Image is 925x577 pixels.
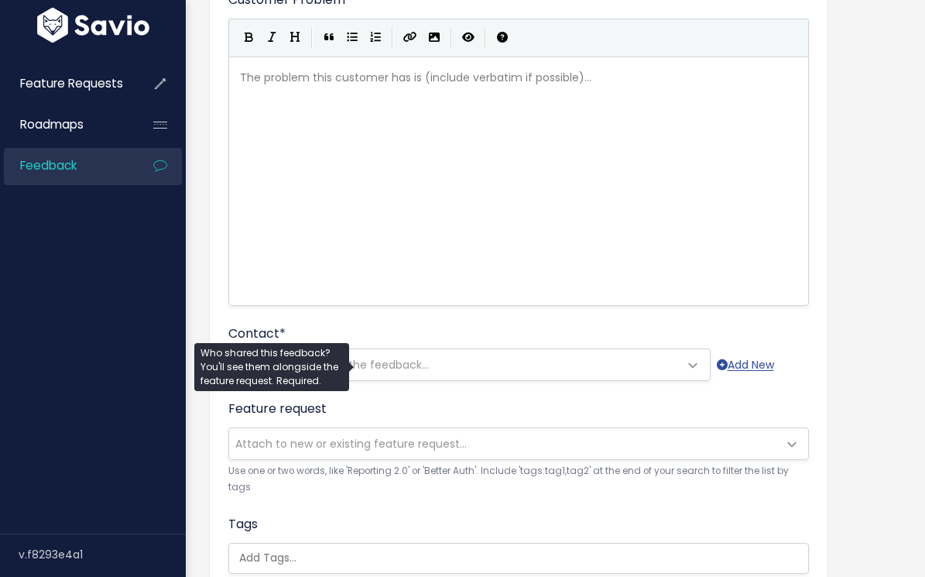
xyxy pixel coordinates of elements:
[33,8,153,43] img: logo-white.9d6f32f41409.svg
[228,325,286,343] label: Contact
[485,28,486,47] i: |
[364,26,387,50] button: Numbered List
[20,75,123,91] span: Feature Requests
[228,515,258,534] label: Tags
[194,343,349,391] div: Who shared this feedback? You'll see them alongside the feature request. Required.
[4,107,128,143] a: Roadmaps
[451,28,452,47] i: |
[283,26,307,50] button: Heading
[233,550,812,566] input: Add Tags...
[19,534,186,575] div: v.f8293e4a1
[237,26,260,50] button: Bold
[228,400,327,418] label: Feature request
[311,28,313,47] i: |
[4,66,128,101] a: Feature Requests
[392,28,393,47] i: |
[491,26,514,50] button: Markdown Guide
[4,148,128,184] a: Feedback
[341,26,364,50] button: Generic List
[317,26,341,50] button: Quote
[235,436,467,452] span: Attach to new or existing feature request...
[20,116,84,132] span: Roadmaps
[398,26,423,50] button: Create Link
[717,355,774,375] a: Add New
[457,26,480,50] button: Toggle Preview
[260,26,283,50] button: Italic
[228,463,809,496] small: Use one or two words, like 'Reporting 2.0' or 'Better Auth'. Include 'tags:tag1,tag2' at the end ...
[20,157,77,173] span: Feedback
[423,26,446,50] button: Import an image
